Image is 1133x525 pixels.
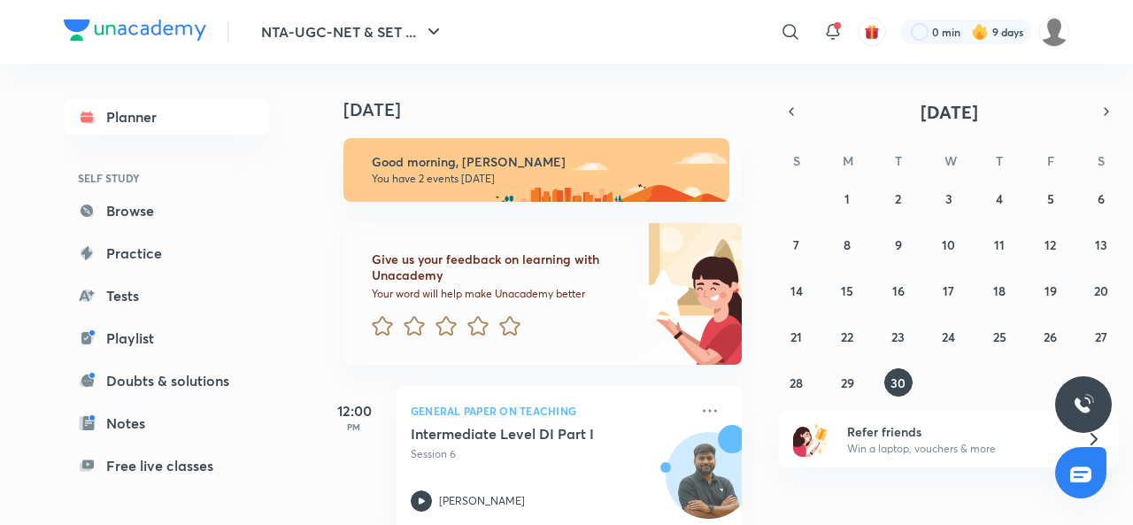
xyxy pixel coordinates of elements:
button: September 1, 2025 [833,184,861,212]
a: Free live classes [64,448,269,483]
button: September 23, 2025 [884,322,913,351]
p: General Paper on Teaching [411,400,689,421]
abbr: September 20, 2025 [1094,282,1108,299]
button: September 18, 2025 [985,276,1014,305]
button: September 28, 2025 [782,368,811,397]
button: September 9, 2025 [884,230,913,259]
button: September 5, 2025 [1037,184,1065,212]
a: Playlist [64,320,269,356]
button: September 26, 2025 [1037,322,1065,351]
button: avatar [858,18,886,46]
abbr: September 1, 2025 [844,190,850,207]
p: PM [319,421,389,432]
button: September 13, 2025 [1087,230,1115,259]
button: NTA-UGC-NET & SET ... [250,14,455,50]
abbr: September 22, 2025 [841,328,853,345]
a: Doubts & solutions [64,363,269,398]
abbr: September 7, 2025 [793,236,799,253]
abbr: September 12, 2025 [1044,236,1056,253]
abbr: September 30, 2025 [890,374,906,391]
button: September 16, 2025 [884,276,913,305]
abbr: Wednesday [944,152,957,169]
button: September 30, 2025 [884,368,913,397]
abbr: September 2, 2025 [895,190,901,207]
button: September 10, 2025 [935,230,963,259]
img: avatar [864,24,880,40]
button: September 19, 2025 [1037,276,1065,305]
h6: Refer friends [847,422,1065,441]
button: September 7, 2025 [782,230,811,259]
abbr: September 29, 2025 [841,374,854,391]
img: Company Logo [64,19,206,41]
abbr: September 21, 2025 [790,328,802,345]
button: September 8, 2025 [833,230,861,259]
p: [PERSON_NAME] [439,493,525,509]
button: September 14, 2025 [782,276,811,305]
abbr: September 16, 2025 [892,282,905,299]
abbr: September 6, 2025 [1098,190,1105,207]
abbr: September 15, 2025 [841,282,853,299]
img: ranjini [1039,17,1069,47]
h5: 12:00 [319,400,389,421]
button: September 20, 2025 [1087,276,1115,305]
h6: SELF STUDY [64,163,269,193]
abbr: September 19, 2025 [1044,282,1057,299]
abbr: September 3, 2025 [945,190,952,207]
button: September 22, 2025 [833,322,861,351]
abbr: Tuesday [895,152,902,169]
h5: Intermediate Level DI Part I [411,425,631,443]
button: September 25, 2025 [985,322,1014,351]
h6: Give us your feedback on learning with Unacademy [372,251,630,283]
abbr: Saturday [1098,152,1105,169]
img: feedback_image [576,223,742,365]
abbr: September 10, 2025 [942,236,955,253]
abbr: Thursday [996,152,1003,169]
a: Practice [64,235,269,271]
abbr: September 27, 2025 [1095,328,1107,345]
button: September 29, 2025 [833,368,861,397]
img: morning [343,138,729,202]
button: September 21, 2025 [782,322,811,351]
button: September 11, 2025 [985,230,1014,259]
h6: Good morning, [PERSON_NAME] [372,154,713,170]
button: September 27, 2025 [1087,322,1115,351]
abbr: September 5, 2025 [1047,190,1054,207]
button: September 2, 2025 [884,184,913,212]
abbr: September 8, 2025 [844,236,851,253]
abbr: September 17, 2025 [943,282,954,299]
button: September 24, 2025 [935,322,963,351]
img: referral [793,421,829,457]
button: September 3, 2025 [935,184,963,212]
img: ttu [1073,394,1094,415]
button: September 4, 2025 [985,184,1014,212]
abbr: September 13, 2025 [1095,236,1107,253]
p: Your word will help make Unacademy better [372,287,630,301]
button: September 12, 2025 [1037,230,1065,259]
abbr: September 28, 2025 [790,374,803,391]
img: streak [971,23,989,41]
abbr: Monday [843,152,853,169]
button: September 15, 2025 [833,276,861,305]
abbr: Friday [1047,152,1054,169]
abbr: September 24, 2025 [942,328,955,345]
abbr: September 26, 2025 [1044,328,1057,345]
abbr: September 18, 2025 [993,282,1006,299]
abbr: September 9, 2025 [895,236,902,253]
a: Planner [64,99,269,135]
abbr: September 23, 2025 [891,328,905,345]
p: You have 2 events [DATE] [372,172,713,186]
a: Tests [64,278,269,313]
button: [DATE] [804,99,1094,124]
a: Company Logo [64,19,206,45]
p: Win a laptop, vouchers & more [847,441,1065,457]
abbr: September 11, 2025 [994,236,1005,253]
a: Browse [64,193,269,228]
a: Notes [64,405,269,441]
button: September 6, 2025 [1087,184,1115,212]
button: September 17, 2025 [935,276,963,305]
h4: [DATE] [343,99,759,120]
abbr: September 4, 2025 [996,190,1003,207]
span: [DATE] [921,100,978,124]
abbr: September 25, 2025 [993,328,1006,345]
p: Session 6 [411,446,689,462]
